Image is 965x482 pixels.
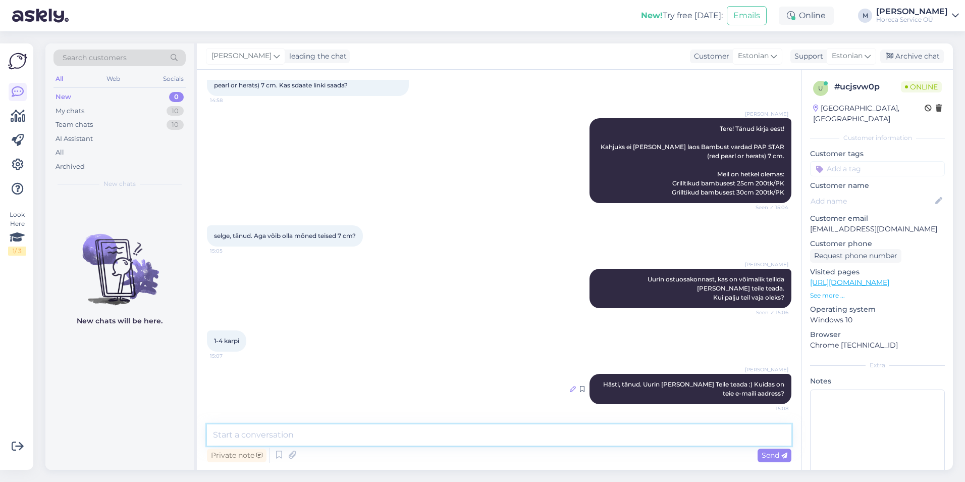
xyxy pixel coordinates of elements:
[750,405,788,412] span: 15:08
[790,51,823,62] div: Support
[810,291,945,300] p: See more ...
[8,247,26,256] div: 1 / 3
[167,120,184,130] div: 10
[690,51,729,62] div: Customer
[207,449,266,462] div: Private note
[810,304,945,315] p: Operating system
[813,103,925,124] div: [GEOGRAPHIC_DATA], [GEOGRAPHIC_DATA]
[745,261,788,268] span: [PERSON_NAME]
[648,275,786,301] span: Uurin ostuosakonnast, kas on võimalik tellida [PERSON_NAME] teile teada. Kui palju teil vaja oleks?
[810,329,945,340] p: Browser
[210,352,248,360] span: 15:07
[103,179,136,188] span: New chats
[641,10,723,22] div: Try free [DATE]:
[876,16,948,24] div: Horeca Service OÜ
[641,11,663,20] b: New!
[901,81,942,92] span: Online
[810,213,945,224] p: Customer email
[818,84,823,92] span: u
[858,9,872,23] div: M
[810,278,889,287] a: [URL][DOMAIN_NAME]
[810,267,945,277] p: Visited pages
[745,366,788,373] span: [PERSON_NAME]
[56,92,71,102] div: New
[880,50,944,63] div: Archive chat
[63,53,127,63] span: Search customers
[810,361,945,370] div: Extra
[167,106,184,116] div: 10
[77,316,163,326] p: New chats will be here.
[56,162,85,172] div: Archived
[210,97,248,104] span: 14:58
[876,8,959,24] a: [PERSON_NAME]Horeca Service OÜ
[8,210,26,256] div: Look Here
[214,337,239,345] span: 1-4 karpi
[8,52,27,71] img: Askly Logo
[810,149,945,159] p: Customer tags
[210,247,248,255] span: 15:05
[876,8,948,16] div: [PERSON_NAME]
[211,51,272,62] span: [PERSON_NAME]
[56,106,84,116] div: My chats
[56,134,93,144] div: AI Assistant
[745,110,788,118] span: [PERSON_NAME]
[834,81,901,93] div: # ucjsvw0p
[56,148,64,158] div: All
[810,180,945,191] p: Customer name
[214,232,356,239] span: selge, tänud. Aga võib olla mõned teised 7 cm?
[779,7,834,25] div: Online
[169,92,184,102] div: 0
[811,196,933,207] input: Add name
[53,72,65,85] div: All
[810,161,945,176] input: Add a tag
[810,315,945,325] p: Windows 10
[603,380,786,397] span: Hästi, tänud. Uurin [PERSON_NAME] Teile teada :) Kuidas on teie e-maili aadress?
[161,72,186,85] div: Socials
[285,51,347,62] div: leading the chat
[832,51,863,62] span: Estonian
[56,120,93,130] div: Team chats
[810,224,945,234] p: [EMAIL_ADDRESS][DOMAIN_NAME]
[810,376,945,387] p: Notes
[810,249,901,263] div: Request phone number
[750,309,788,316] span: Seen ✓ 15:06
[750,204,788,211] span: Seen ✓ 15:04
[104,72,122,85] div: Web
[727,6,767,25] button: Emails
[810,133,945,142] div: Customer information
[810,340,945,351] p: Chrome [TECHNICAL_ID]
[810,238,945,249] p: Customer phone
[762,451,787,460] span: Send
[45,216,194,307] img: No chats
[738,51,769,62] span: Estonian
